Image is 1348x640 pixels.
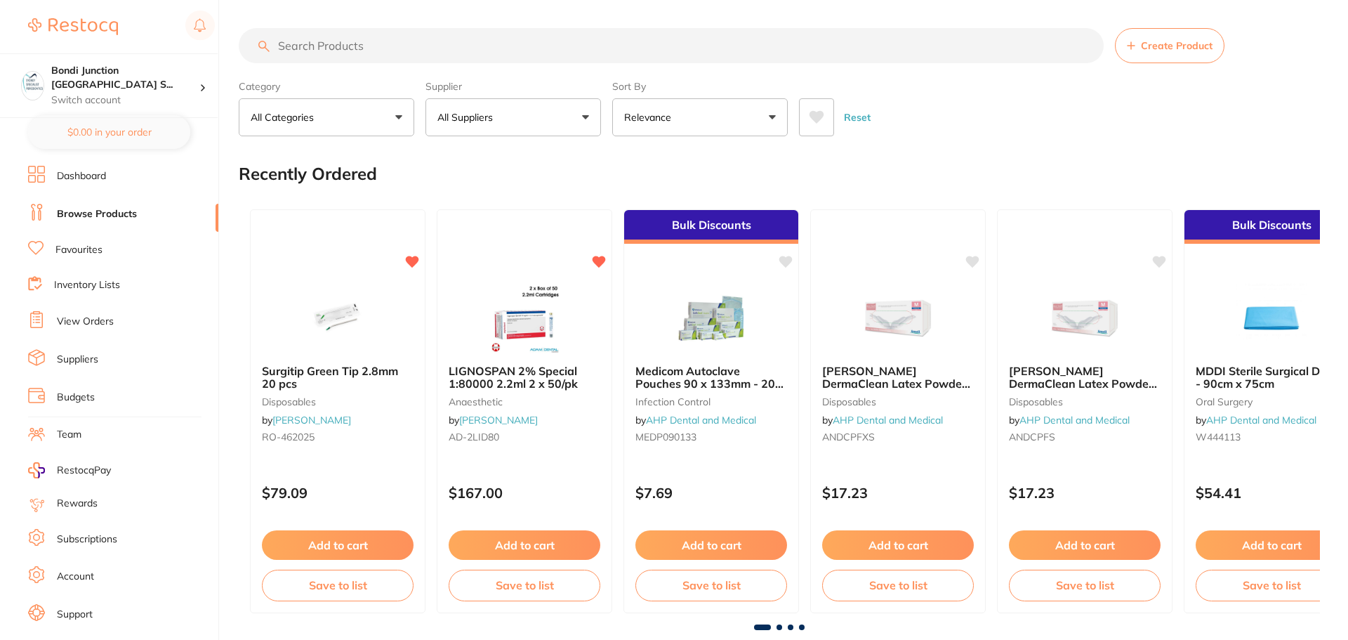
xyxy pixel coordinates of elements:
a: AHP Dental and Medical [833,414,943,426]
button: All Suppliers [425,98,601,136]
a: Subscriptions [57,533,117,547]
p: Switch account [51,93,199,107]
span: by [262,414,351,426]
button: Save to list [1196,570,1347,601]
small: anaesthetic [449,396,600,407]
img: Surgitip Green Tip 2.8mm 20 pcs [292,283,383,353]
button: Create Product [1115,28,1224,63]
label: Supplier [425,80,601,93]
a: Restocq Logo [28,11,118,43]
img: Ansell DermaClean Latex Powder Free Exam Gloves, Small [1039,283,1130,353]
button: Add to cart [1009,530,1161,560]
img: LIGNOSPAN 2% Special 1:80000 2.2ml 2 x 50/pk [479,283,570,353]
p: $167.00 [449,485,600,501]
b: Ansell DermaClean Latex Powder Free Exam Gloves, X-Small [822,365,974,391]
small: ANDCPFS [1009,431,1161,443]
button: Save to list [1009,570,1161,601]
a: Favourites [55,243,103,257]
small: RO-462025 [262,431,414,443]
a: Budgets [57,391,95,405]
span: RestocqPay [57,464,111,478]
small: oral surgery [1196,396,1347,407]
span: by [1196,414,1316,426]
input: Search Products [239,28,1104,63]
img: Ansell DermaClean Latex Powder Free Exam Gloves, X-Small [852,283,944,353]
small: infection control [635,396,787,407]
a: Team [57,428,81,442]
a: AHP Dental and Medical [1019,414,1130,426]
a: [PERSON_NAME] [459,414,538,426]
small: MEDP090133 [635,431,787,443]
button: Add to cart [262,530,414,560]
button: Add to cart [822,530,974,560]
a: Rewards [57,497,98,511]
span: by [1009,414,1130,426]
small: disposables [262,396,414,407]
p: Relevance [624,110,677,124]
p: $17.23 [1009,485,1161,501]
a: Support [57,608,93,622]
div: Bulk Discounts [624,210,798,244]
b: Surgitip Green Tip 2.8mm 20 pcs [262,365,414,391]
label: Category [239,80,414,93]
button: Save to list [635,570,787,601]
p: $17.23 [822,485,974,501]
a: AHP Dental and Medical [1206,414,1316,426]
p: $79.09 [262,485,414,501]
small: disposables [1009,396,1161,407]
b: Ansell DermaClean Latex Powder Free Exam Gloves, Small [1009,365,1161,391]
small: ANDCPFXS [822,431,974,443]
b: MDDI Sterile Surgical Drape - 90cm x 75cm [1196,365,1347,391]
h2: Recently Ordered [239,164,377,184]
button: Save to list [822,570,974,601]
small: disposables [822,396,974,407]
p: All Suppliers [437,110,498,124]
p: All Categories [251,110,319,124]
img: Medicom Autoclave Pouches 90 x 133mm - 200 per box [666,283,757,353]
button: Add to cart [635,530,787,560]
button: Relevance [612,98,788,136]
a: Account [57,570,94,584]
b: LIGNOSPAN 2% Special 1:80000 2.2ml 2 x 50/pk [449,365,600,391]
button: Save to list [262,570,414,601]
h4: Bondi Junction Sydney Specialist Periodontics [51,64,199,91]
img: Bondi Junction Sydney Specialist Periodontics [22,72,44,93]
small: W444113 [1196,431,1347,443]
img: RestocqPay [28,462,45,478]
button: Save to list [449,570,600,601]
a: Suppliers [57,353,98,367]
b: Medicom Autoclave Pouches 90 x 133mm - 200 per box [635,365,787,391]
a: View Orders [57,315,114,329]
img: MDDI Sterile Surgical Drape - 90cm x 75cm [1226,283,1317,353]
p: $54.41 [1196,485,1347,501]
a: Dashboard [57,169,106,183]
button: Add to cart [449,530,600,560]
a: Browse Products [57,207,137,221]
button: Reset [840,98,875,136]
small: AD-2LID80 [449,431,600,443]
button: All Categories [239,98,414,136]
a: Inventory Lists [54,278,120,292]
span: Create Product [1141,40,1212,51]
button: $0.00 in your order [28,115,190,149]
span: by [635,414,756,426]
a: RestocqPay [28,462,111,478]
a: [PERSON_NAME] [272,414,351,426]
a: AHP Dental and Medical [646,414,756,426]
p: $7.69 [635,485,787,501]
img: Restocq Logo [28,18,118,35]
label: Sort By [612,80,788,93]
button: Add to cart [1196,530,1347,560]
span: by [822,414,943,426]
span: by [449,414,538,426]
